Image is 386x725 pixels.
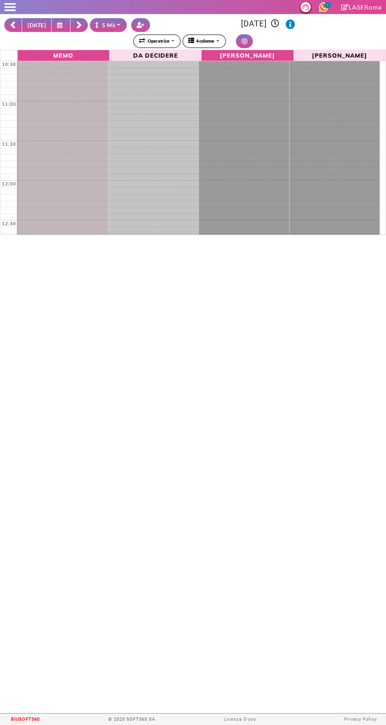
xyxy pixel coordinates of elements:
[0,101,18,107] div: 11:00
[0,181,18,187] div: 12:00
[22,18,52,32] button: [DATE]
[0,141,18,147] div: 11:30
[111,51,199,59] span: Da Decidere
[341,3,382,11] a: LASERoma
[131,18,150,32] button: Crea nuovo contatto rapido
[224,717,256,722] a: Licenza D'uso
[154,19,382,29] h3: [DATE]
[20,51,108,59] span: Memo
[296,51,384,59] span: [PERSON_NAME]
[0,221,18,226] div: 12:30
[344,717,377,722] a: Privacy Policy
[0,62,18,67] div: 10:30
[95,21,124,29] div: 5 Minuti
[204,51,291,59] span: [PERSON_NAME]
